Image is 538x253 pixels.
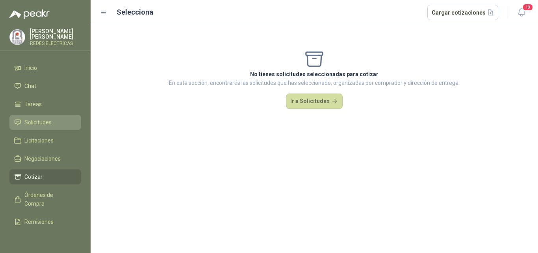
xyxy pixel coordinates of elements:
a: Solicitudes [9,115,81,130]
span: Negociaciones [24,154,61,163]
span: Solicitudes [24,118,52,127]
a: Tareas [9,97,81,112]
span: Inicio [24,64,37,72]
span: 18 [522,4,533,11]
p: [PERSON_NAME] [PERSON_NAME] [30,28,81,39]
a: Cotizar [9,169,81,184]
span: Cotizar [24,172,43,181]
p: En esta sección, encontrarás las solicitudes que has seleccionado, organizadas por comprador y di... [169,79,460,87]
a: Chat [9,79,81,94]
img: Logo peakr [9,9,50,19]
h2: Selecciona [117,7,153,18]
a: Licitaciones [9,133,81,148]
span: Órdenes de Compra [24,191,74,208]
img: Company Logo [10,30,25,45]
span: Chat [24,82,36,90]
p: REDES ELECTRICAS [30,41,81,46]
span: Licitaciones [24,136,54,145]
a: Inicio [9,60,81,75]
button: 18 [514,6,529,20]
a: Configuración [9,232,81,247]
button: Ir a Solicitudes [286,94,343,109]
button: Cargar cotizaciones [427,5,499,21]
a: Remisiones [9,214,81,229]
p: No tienes solicitudes seleccionadas para cotizar [169,70,460,79]
a: Órdenes de Compra [9,187,81,211]
span: Tareas [24,100,42,109]
span: Remisiones [24,217,54,226]
a: Negociaciones [9,151,81,166]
